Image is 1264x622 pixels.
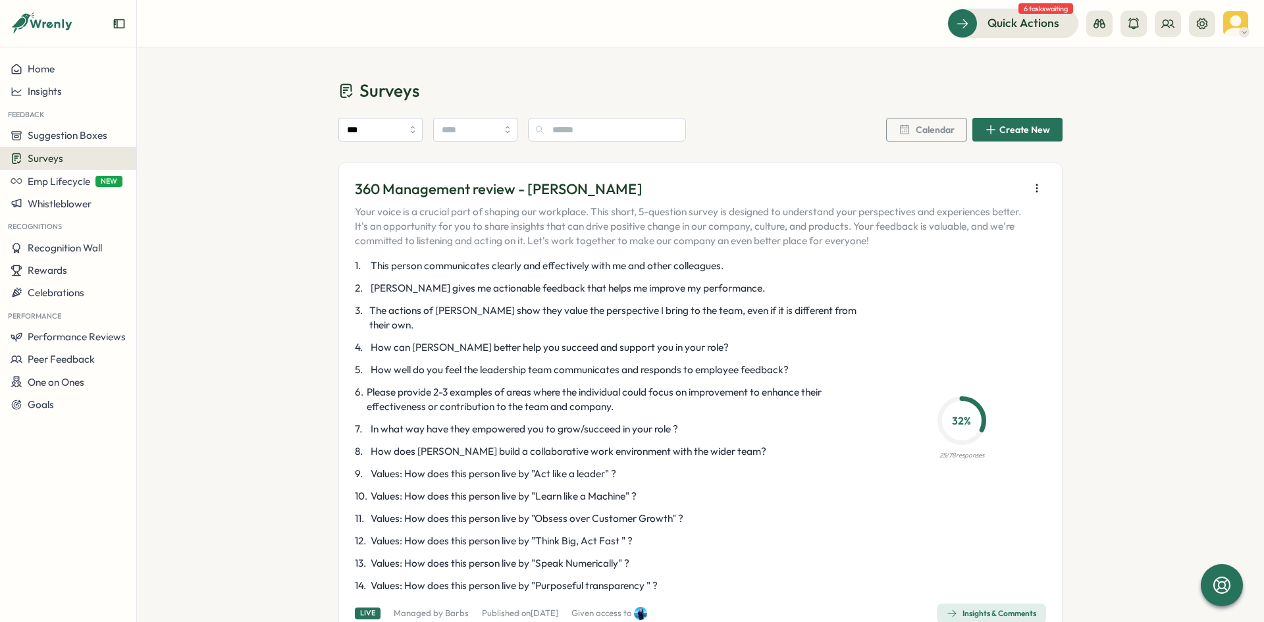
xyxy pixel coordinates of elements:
span: Goals [28,398,54,411]
button: Expand sidebar [113,17,126,30]
div: Insights & Comments [947,608,1036,619]
span: Recognition Wall [28,242,102,254]
span: Calendar [916,125,955,134]
span: How does [PERSON_NAME] build a collaborative work environment with the wider team? [371,444,766,459]
p: Your voice is a crucial part of shaping our workplace. This short, 5-question survey is designed ... [355,205,1022,248]
span: Quick Actions [987,14,1059,32]
span: 6 . [355,385,364,414]
p: Published on [482,608,558,619]
span: Insights [28,85,62,97]
span: Whistleblower [28,197,92,210]
span: 2 . [355,281,368,296]
span: Values: How does this person live by "Speak Numerically" ? [371,556,629,571]
span: 14 . [355,579,368,593]
span: Suggestion Boxes [28,129,107,142]
span: Rewards [28,264,67,276]
span: 4 . [355,340,368,355]
span: 3 . [355,303,367,332]
span: [DATE] [531,608,558,618]
img: Henry Innis [634,607,647,620]
span: This person communicates clearly and effectively with me and other colleagues. [371,259,724,273]
span: 8 . [355,444,368,459]
a: Barbs [445,608,469,618]
span: Emp Lifecycle [28,175,90,188]
span: Surveys [28,152,63,165]
div: Live [355,608,381,619]
span: Values: How does this person live by "Purposeful transparency " ? [371,579,658,593]
p: 25 / 78 responses [939,450,984,461]
span: In what way have they empowered you to grow/succeed in your role ? [371,422,678,436]
span: Values: How does this person live by "Act like a leader" ? [371,467,616,481]
span: Values: How does this person live by "Think Big, Act Fast " ? [371,534,633,548]
p: 360 Management review - [PERSON_NAME] [355,179,1022,199]
span: 9 . [355,467,368,481]
button: Create New [972,118,1063,142]
span: 5 . [355,363,368,377]
span: One on Ones [28,376,84,388]
span: Peer Feedback [28,353,95,365]
span: 7 . [355,422,368,436]
span: 11 . [355,511,368,526]
span: [PERSON_NAME] gives me actionable feedback that helps me improve my performance. [371,281,765,296]
span: How well do you feel the leadership team communicates and responds to employee feedback? [371,363,789,377]
span: 12 . [355,534,368,548]
p: Managed by [394,608,469,619]
span: How can [PERSON_NAME] better help you succeed and support you in your role? [371,340,729,355]
p: Given access to [571,608,631,619]
span: Celebrations [28,286,84,299]
span: Surveys [359,79,419,102]
span: Please provide 2-3 examples of areas where the individual could focus on improvement to enhance t... [367,385,861,414]
span: Values: How does this person live by "Obsess over Customer Growth" ? [371,511,683,526]
span: 10 . [355,489,368,504]
span: Create New [999,125,1050,134]
span: Values: How does this person live by "Learn like a Machine" ? [371,489,637,504]
span: 1 . [355,259,368,273]
span: 6 tasks waiting [1018,3,1073,14]
span: NEW [95,176,122,187]
img: Tomer [1223,11,1248,36]
button: Calendar [886,118,967,142]
p: 32 % [941,413,982,429]
span: The actions of [PERSON_NAME] show they value the perspective I bring to the team, even if it is d... [369,303,861,332]
span: Performance Reviews [28,330,126,343]
span: 13 . [355,556,368,571]
span: Home [28,63,55,75]
button: Quick Actions [947,9,1078,38]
